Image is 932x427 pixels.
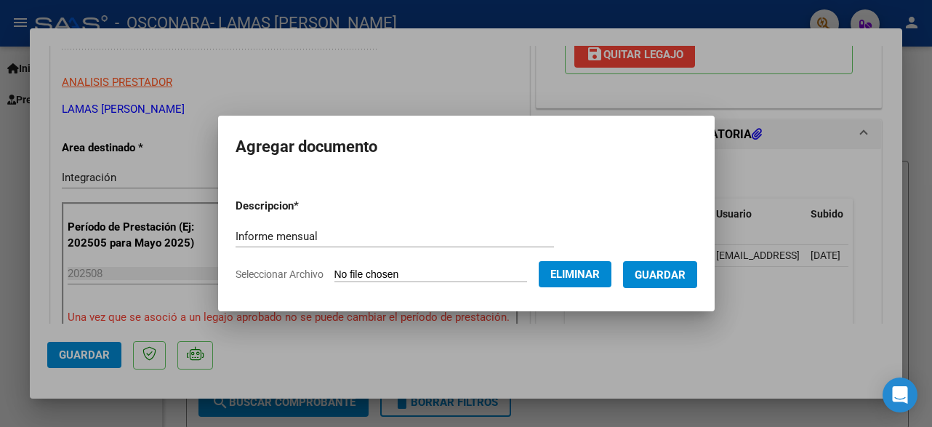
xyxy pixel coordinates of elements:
[236,198,374,215] p: Descripcion
[236,133,697,161] h2: Agregar documento
[550,268,600,281] span: Eliminar
[236,268,324,280] span: Seleccionar Archivo
[635,268,686,282] span: Guardar
[623,261,697,288] button: Guardar
[883,378,917,412] div: Open Intercom Messenger
[539,261,611,287] button: Eliminar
